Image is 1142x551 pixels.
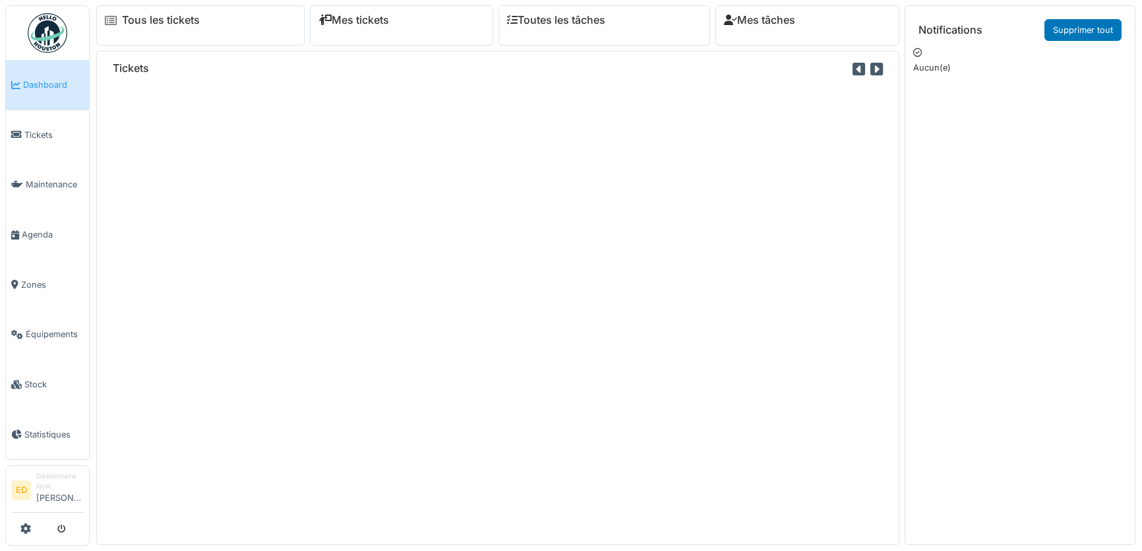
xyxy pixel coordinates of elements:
[6,409,89,459] a: Statistiques
[36,471,84,492] div: Gestionnaire local
[113,62,149,75] h6: Tickets
[11,480,31,500] li: ED
[6,60,89,110] a: Dashboard
[6,260,89,310] a: Zones
[913,61,1127,74] p: Aucun(e)
[36,471,84,509] li: [PERSON_NAME]
[6,210,89,260] a: Agenda
[24,129,84,141] span: Tickets
[11,471,84,513] a: ED Gestionnaire local[PERSON_NAME]
[21,278,84,291] span: Zones
[122,14,200,26] a: Tous les tickets
[28,13,67,53] img: Badge_color-CXgf-gQk.svg
[6,110,89,160] a: Tickets
[24,428,84,441] span: Statistiques
[724,14,795,26] a: Mes tâches
[6,309,89,360] a: Équipements
[26,328,84,340] span: Équipements
[26,178,84,191] span: Maintenance
[318,14,389,26] a: Mes tickets
[6,160,89,210] a: Maintenance
[24,378,84,391] span: Stock
[1044,19,1122,41] a: Supprimer tout
[22,228,84,241] span: Agenda
[6,360,89,410] a: Stock
[918,24,982,36] h6: Notifications
[23,79,84,91] span: Dashboard
[507,14,605,26] a: Toutes les tâches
